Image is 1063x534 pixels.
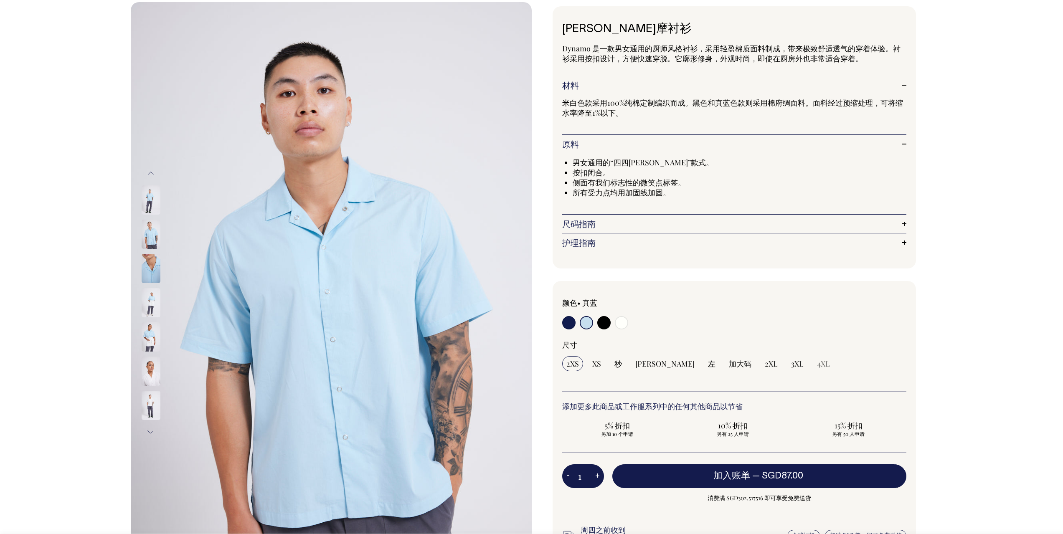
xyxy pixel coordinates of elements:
font: • [577,298,581,308]
input: 2XS [562,356,583,371]
font: 男女通用的“四四[PERSON_NAME]”款式。 [573,157,713,167]
input: 3XL [787,356,808,371]
input: 5% 折扣 另加 10 个申请 [562,418,673,440]
font: 所有受力点均用加固线加固。 [573,187,670,197]
font: 颜色 [562,298,577,308]
font: 侧面有我们标志性的微笑点标签。 [573,177,685,187]
font: 消费满 SGD302.517516 即可享受免费送货 [708,494,811,502]
font: 另有 50 人申请 [832,430,865,437]
img: 忠诚 [142,185,160,215]
input: 10% 折扣 另有 25 人申请 [677,418,788,440]
font: XS [592,359,601,369]
font: 添加更多此商品或 [562,404,622,411]
font: — [752,472,760,480]
font: 另有 25 人申请 [717,430,749,437]
input: 4XL [813,356,834,371]
input: 15% 折扣 另有 50 人申请 [793,418,904,440]
font: 米白色款采用100%纯棉定制编织而成。黑色和真蓝色款则采用棉府绸面料。面料经过预缩处理，可将缩水率降至1%以下。 [562,98,903,118]
font: 加入账单 [713,472,750,480]
font: 另加 10 个申请 [601,430,633,437]
font: 加大码 [729,359,751,369]
button: 下一个 [145,423,157,441]
font: Dynamo 是一款男女通用的厨师风格衬衫，采用轻盈棉质面料制成，带来极致舒适透气的穿着体验。衬衫采用按扣设计，方便快速穿脱。它廓形修身，外观时尚，即使在厨房外也非常适合穿着。 [562,43,901,63]
font: 真蓝 [582,298,597,308]
button: - [562,468,574,485]
font: - [566,473,570,480]
font: 10% 折扣 [718,420,748,430]
font: 尺码指南 [562,218,596,229]
font: 护理指南 [562,237,596,248]
input: [PERSON_NAME] [631,356,699,371]
font: 左 [708,359,715,369]
a: 材料 [562,80,906,90]
font: 3XL [791,359,804,369]
img: 忠诚 [142,254,160,283]
font: 材料 [562,79,579,91]
a: 原料 [562,139,906,149]
font: 尺寸 [562,340,577,350]
font: 2XS [566,359,579,369]
img: 米白色 [142,391,160,420]
img: 忠诚 [142,322,160,352]
font: 按扣闭合。 [573,167,610,177]
font: [PERSON_NAME] [635,359,695,369]
font: [PERSON_NAME]摩衬衫 [562,24,691,35]
input: 加大码 [725,356,756,371]
a: 尺码指南 [562,219,906,229]
font: 5% 折扣 [605,420,630,430]
input: 2XL [761,356,782,371]
img: 忠诚 [142,220,160,249]
img: 忠诚 [142,288,160,317]
input: 秒 [610,356,626,371]
font: 2XL [765,359,778,369]
input: XS [588,356,605,371]
button: 以前的 [145,164,157,183]
a: 护理指南 [562,238,906,248]
font: 系列中的任何其他商品以节省 [645,404,743,411]
img: 米白色 [142,357,160,386]
font: 秒 [614,359,622,369]
a: 工作服 [622,404,645,411]
font: 15% 折扣 [835,420,863,430]
button: 加入账单 —SGD87.00 [612,464,906,488]
font: 原料 [562,138,579,149]
input: 左 [704,356,720,371]
button: + [591,468,604,485]
font: 4XL [817,359,830,369]
font: SGD87.00 [762,472,803,480]
font: + [595,473,600,480]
